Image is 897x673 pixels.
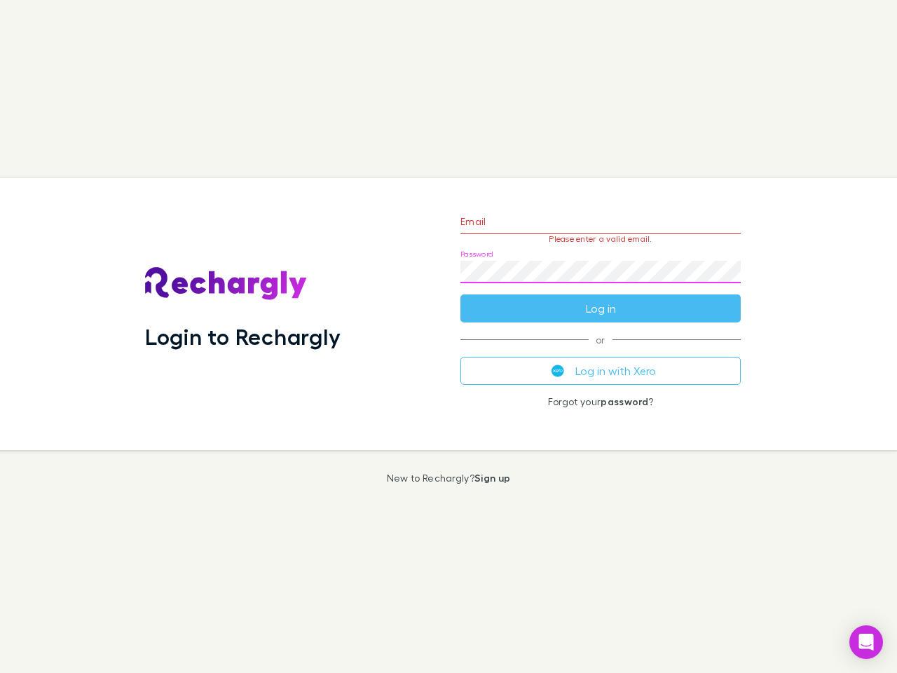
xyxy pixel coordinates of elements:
[474,472,510,484] a: Sign up
[601,395,648,407] a: password
[145,323,341,350] h1: Login to Rechargly
[552,365,564,377] img: Xero's logo
[460,234,741,244] p: Please enter a valid email.
[849,625,883,659] div: Open Intercom Messenger
[387,473,511,484] p: New to Rechargly?
[460,396,741,407] p: Forgot your ?
[460,294,741,322] button: Log in
[460,357,741,385] button: Log in with Xero
[460,249,493,259] label: Password
[460,339,741,340] span: or
[145,267,308,301] img: Rechargly's Logo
